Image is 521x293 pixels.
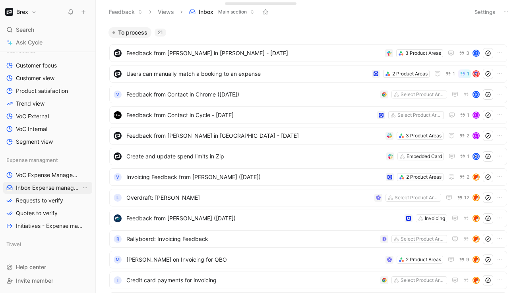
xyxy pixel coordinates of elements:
div: 2 Product Areas [406,256,441,264]
span: 1 [467,71,469,76]
img: logo [114,214,122,222]
a: logoFeedback from [PERSON_NAME] in [PERSON_NAME] - [DATE]3 Product Areas3Z [109,44,507,62]
img: avatar [473,154,479,159]
span: Search [16,25,34,35]
div: Select Product Areas [397,111,442,119]
img: logo [114,70,122,78]
button: Settings [471,6,499,17]
div: M [114,256,122,264]
img: avatar [473,278,479,283]
a: logoFeedback from [PERSON_NAME] in [GEOGRAPHIC_DATA] - [DATE]3 Product Areas2L [109,127,507,145]
a: Product satisfaction [3,85,92,97]
button: 9 [457,255,471,264]
div: V [114,173,122,181]
span: Product satisfaction [16,87,68,95]
img: logo [114,132,122,140]
a: Quotes to verify [3,207,92,219]
span: Feedback from [PERSON_NAME] in [PERSON_NAME] - [DATE] [126,48,382,58]
a: VoC Internal [3,123,92,135]
a: VoC External [3,110,92,122]
button: To process [108,27,151,38]
a: VoC Expense Management [3,169,92,181]
div: Travel [3,238,92,250]
span: 1 [467,154,469,159]
div: Embedded Card [407,152,442,160]
button: 12 [455,193,471,202]
div: 3 Product Areas [406,132,442,140]
div: Expense managmentVoC Expense ManagementInbox Expense managementView actionsRequests to verifyQuot... [3,154,92,232]
img: avatar [473,216,479,221]
span: Feedback from [PERSON_NAME] in [GEOGRAPHIC_DATA] - [DATE] [126,131,382,141]
a: Initiatives - Expense management [3,220,92,232]
div: L [473,133,479,139]
span: Customer focus [16,62,57,69]
span: VoC Expense Management [16,171,81,179]
div: Help center [3,261,92,273]
a: ICredit card payments for invoicingSelect Product Areasavatar [109,272,507,289]
div: Select Product Areas [401,235,445,243]
span: 1 [467,113,469,118]
button: 1 [458,69,471,78]
img: logo [114,152,122,160]
span: 9 [466,257,469,262]
button: 2 [458,173,471,181]
a: RRallyboard: Invoicing FeedbackSelect Product Areasavatar [109,230,507,248]
span: Expense managment [6,156,58,164]
span: Feedback from Contact in Chrome ([DATE]) [126,90,377,99]
span: 2 [467,175,469,179]
div: Invoicing [425,214,445,222]
a: logoFeedback from [PERSON_NAME] ([DATE])Invoicingavatar [109,210,507,227]
div: L [473,112,479,118]
a: Customer focus [3,60,92,71]
a: logoUsers can manually match a booking to an expense2 Product Areas11avatar [109,65,507,83]
img: logo [114,111,122,119]
a: VFeedback from Contact in Chrome ([DATE])Select Product AreasK [109,86,507,103]
button: 1 [444,69,457,78]
span: Customer view [16,74,54,82]
span: [PERSON_NAME] on Invoicing for QBO [126,255,382,264]
div: Travel [3,238,92,253]
div: DashboardsCustomer focusCustomer viewProduct satisfactionTrend viewVoC ExternalVoC InternalSegmen... [3,44,92,148]
span: To process [118,29,147,37]
div: Select Product Areas [395,194,439,202]
span: Quotes to verify [16,209,58,217]
span: Inbox Expense management [16,184,81,192]
img: avatar [473,71,479,77]
a: Trend view [3,98,92,110]
span: Help center [16,264,46,270]
div: R [114,235,122,243]
button: 2 [458,131,471,140]
a: Segment view [3,136,92,148]
div: Expense managment [3,154,92,166]
div: Select Product Areas [401,91,445,98]
span: Feedback from [PERSON_NAME] ([DATE]) [126,214,401,223]
div: Select Product Areas [401,276,445,284]
button: InboxMain section [186,6,258,18]
span: Initiatives - Expense management [16,222,83,230]
a: Customer view [3,72,92,84]
div: Search [3,24,92,36]
button: 1 [458,152,471,161]
div: 3 Product Areas [405,49,441,57]
div: L [114,194,122,202]
a: logoCreate and update spend limits in ZipEmbedded Card1avatar [109,148,507,165]
span: 12 [464,195,469,200]
span: Requests to verify [16,197,63,204]
div: I [114,276,122,284]
span: VoC External [16,112,49,120]
span: Segment view [16,138,53,146]
span: Create and update spend limits in Zip [126,152,383,161]
a: LOverdraft: [PERSON_NAME]Select Product Areas12avatar [109,189,507,206]
div: 2 Product Areas [406,173,442,181]
div: Z [473,50,479,56]
div: V [114,91,122,98]
img: avatar [473,236,479,242]
div: 2 Product Areas [392,70,428,78]
button: BrexBrex [3,6,39,17]
span: 1 [453,71,455,76]
div: 21 [155,29,166,37]
span: Invoicing Feedback from [PERSON_NAME] ([DATE]) [126,172,383,182]
button: View actions [81,184,89,192]
button: Views [154,6,178,18]
img: logo [114,49,122,57]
